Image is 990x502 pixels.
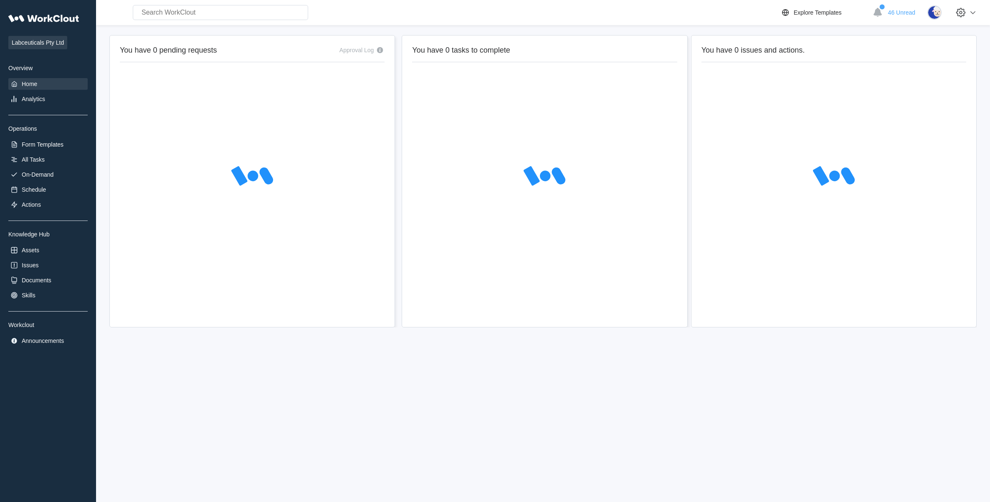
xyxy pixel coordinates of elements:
a: Announcements [8,335,88,347]
a: Actions [8,199,88,210]
h2: You have 0 issues and actions. [701,46,966,55]
a: All Tasks [8,154,88,165]
div: Assets [22,247,39,254]
div: Skills [22,292,35,299]
div: Workclout [8,322,88,328]
a: On-Demand [8,169,88,180]
span: 46 Unread [888,9,915,16]
div: Analytics [22,96,45,102]
div: Overview [8,65,88,71]
div: Actions [22,201,41,208]
span: Labceuticals Pty Ltd [8,36,67,49]
div: Announcements [22,337,64,344]
a: Form Templates [8,139,88,150]
div: Approval Log [339,47,374,53]
div: Schedule [22,186,46,193]
a: Documents [8,274,88,286]
div: Form Templates [22,141,63,148]
div: Operations [8,125,88,132]
div: Documents [22,277,51,284]
h2: You have 0 tasks to complete [412,46,677,55]
div: Issues [22,262,38,269]
a: Explore Templates [780,8,868,18]
div: Explore Templates [794,9,842,16]
div: Knowledge Hub [8,231,88,238]
a: Schedule [8,184,88,195]
div: Home [22,81,37,87]
img: sheep.png [927,5,942,20]
a: Analytics [8,93,88,105]
a: Issues [8,259,88,271]
a: Home [8,78,88,90]
div: On-Demand [22,171,53,178]
h2: You have 0 pending requests [120,46,217,55]
div: All Tasks [22,156,45,163]
a: Skills [8,289,88,301]
a: Assets [8,244,88,256]
input: Search WorkClout [133,5,308,20]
